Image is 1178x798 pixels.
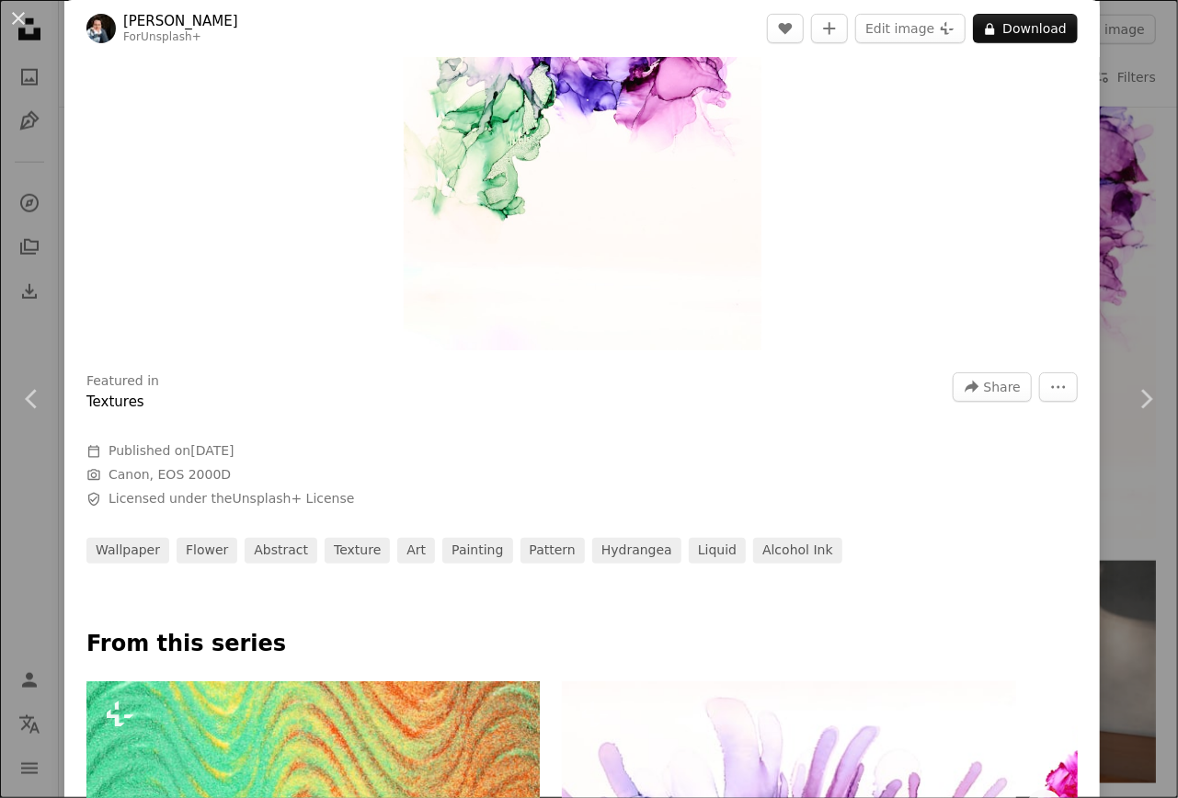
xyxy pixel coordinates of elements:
[123,30,238,45] div: For
[689,538,746,564] a: liquid
[1114,311,1178,487] a: Next
[245,538,317,564] a: abstract
[592,538,681,564] a: hydrangea
[109,466,231,484] button: Canon, EOS 2000D
[109,490,354,508] span: Licensed under the
[984,373,1021,401] span: Share
[86,372,159,391] h3: Featured in
[86,14,116,43] img: Go to Susan Wilkinson's profile
[190,443,234,458] time: August 30, 2024 at 5:20:50 AM GMT+9
[855,14,966,43] button: Edit image
[177,538,237,564] a: flower
[123,12,238,30] a: [PERSON_NAME]
[86,393,144,410] a: Textures
[233,491,355,506] a: Unsplash+ License
[86,630,1078,659] p: From this series
[325,538,390,564] a: texture
[520,538,585,564] a: pattern
[767,14,804,43] button: Like
[973,14,1078,43] button: Download
[86,538,169,564] a: wallpaper
[442,538,512,564] a: painting
[397,538,435,564] a: art
[811,14,848,43] button: Add to Collection
[753,538,842,564] a: alcohol ink
[1039,372,1078,402] button: More Actions
[141,30,201,43] a: Unsplash+
[953,372,1032,402] button: Share this image
[109,443,234,458] span: Published on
